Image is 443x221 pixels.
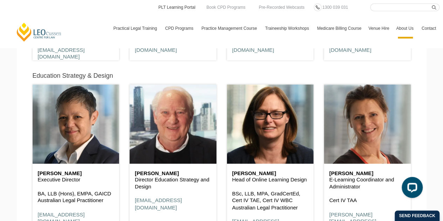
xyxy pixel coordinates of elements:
[198,18,262,39] a: Practice Management Course
[135,176,211,190] p: Director Education Strategy and Design
[320,4,349,11] a: 1300 039 031
[161,18,198,39] a: CPD Programs
[418,18,439,39] a: Contact
[110,18,162,39] a: Practical Legal Training
[38,47,85,60] a: [EMAIL_ADDRESS][DOMAIN_NAME]
[329,171,406,177] h6: [PERSON_NAME]
[232,40,279,53] a: [EMAIL_ADDRESS][DOMAIN_NAME]
[135,197,182,210] a: [EMAIL_ADDRESS][DOMAIN_NAME]
[365,18,393,39] a: Venue Hire
[38,190,114,204] p: BA, LLB (Hons), EMPA, GAICD Australian Legal Practitioner
[135,40,182,53] a: [EMAIL_ADDRESS][DOMAIN_NAME]
[329,197,406,204] p: Cert IV TAA
[158,4,196,11] a: PLT Learning Portal
[396,174,425,203] iframe: LiveChat chat widget
[205,4,247,11] a: Book CPD Programs
[232,171,309,177] h6: [PERSON_NAME]
[313,18,365,39] a: Medicare Billing Course
[257,4,306,11] a: Pre-Recorded Webcasts
[393,18,418,39] a: About Us
[232,190,309,211] p: BSc, LLB, MPA, GradCertEd, Cert IV TAE, Cert IV WBC Australian Legal Practitioner
[232,176,309,183] p: Head of Online Learning Design
[329,176,406,190] p: E-Learning Coordinator and Administrator
[135,171,211,177] h6: [PERSON_NAME]
[262,18,313,39] a: Traineeship Workshops
[38,176,114,183] p: Executive Director
[322,5,348,10] span: 1300 039 031
[16,22,62,42] a: [PERSON_NAME] Centre for Law
[33,72,113,80] h5: Education Strategy & Design
[38,171,114,177] h6: [PERSON_NAME]
[329,40,376,53] a: [EMAIL_ADDRESS][DOMAIN_NAME]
